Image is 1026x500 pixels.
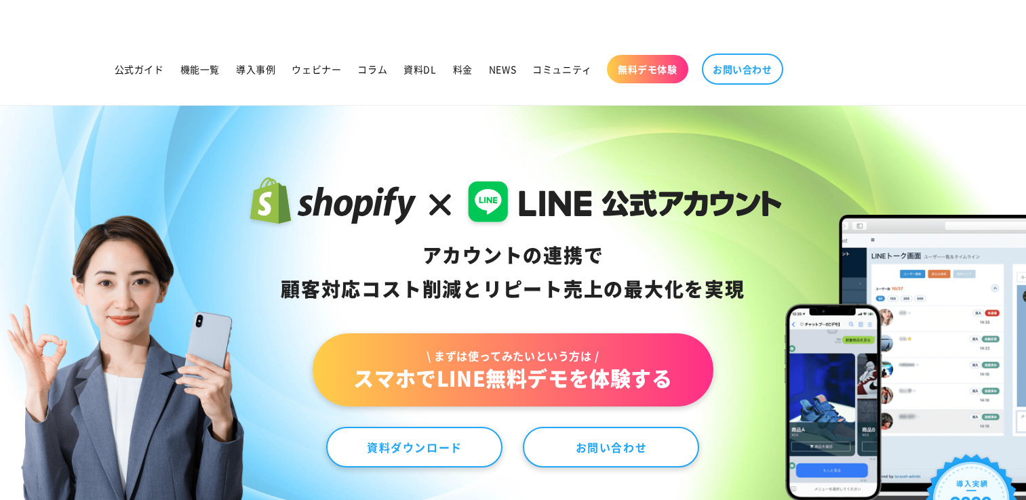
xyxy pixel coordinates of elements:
span: 機能一覧 [180,63,220,75]
a: 公式ガイド [106,55,172,83]
span: コミュニティ [532,63,592,75]
a: 資料DL [395,55,444,83]
a: コミュニティ [524,55,600,83]
span: 無料デモ体験 [618,63,677,75]
div: アカウントの連携で 顧客対応コスト削減と リピート売上の 最大化を実現 [244,238,782,306]
span: コラム [357,63,387,75]
span: NEWS [489,63,516,75]
a: コラム [349,55,395,83]
span: 公式ガイド [115,63,164,75]
a: お問い合わせ [702,54,783,85]
a: 機能一覧 [172,55,228,83]
a: お問い合わせ [523,427,699,467]
a: 導入事例 [228,55,283,83]
a: 料金 [445,55,481,83]
a: NEWS [481,55,524,83]
span: 導入事例 [236,63,275,75]
a: 資料ダウンロード [326,427,502,467]
span: ウェビナー [292,63,341,75]
a: \ まずは使ってみたいという方は /スマホでLINE無料デモを体験する [313,333,713,407]
span: お問い合わせ [713,63,772,75]
a: 無料デモ体験 [607,55,688,83]
a: ウェビナー [283,55,349,83]
span: \ まずは使ってみたいという方は / [353,348,672,363]
span: 料金 [453,63,473,75]
span: 資料DL [403,63,436,75]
